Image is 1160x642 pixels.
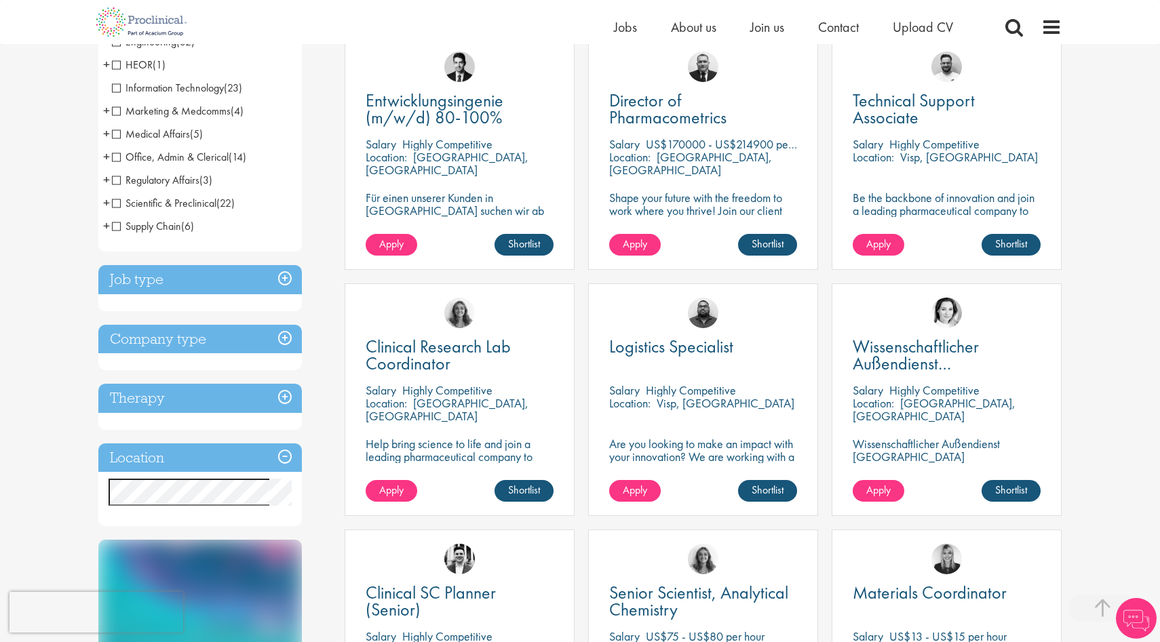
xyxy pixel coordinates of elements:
[402,382,492,398] p: Highly Competitive
[609,581,788,621] span: Senior Scientist, Analytical Chemistry
[379,237,404,251] span: Apply
[199,173,212,187] span: (3)
[738,480,797,502] a: Shortlist
[103,146,110,167] span: +
[609,395,651,411] span: Location:
[750,18,784,36] a: Join us
[609,89,727,129] span: Director of Pharmacometrics
[1116,598,1157,639] img: Chatbot
[853,89,975,129] span: Technical Support Associate
[931,544,962,574] a: Janelle Jones
[609,584,797,618] a: Senior Scientist, Analytical Chemistry
[224,81,242,95] span: (23)
[646,136,825,152] p: US$170000 - US$214900 per annum
[112,81,242,95] span: Information Technology
[853,234,904,256] a: Apply
[231,104,244,118] span: (4)
[366,437,554,502] p: Help bring science to life and join a leading pharmaceutical company to play a key role in delive...
[614,18,637,36] a: Jobs
[366,382,396,398] span: Salary
[688,52,718,82] img: Jakub Hanas
[853,149,894,165] span: Location:
[688,298,718,328] a: Ashley Bennett
[853,338,1041,372] a: Wissenschaftlicher Außendienst [GEOGRAPHIC_DATA]
[900,149,1038,165] p: Visp, [GEOGRAPHIC_DATA]
[112,127,190,141] span: Medical Affairs
[982,480,1041,502] a: Shortlist
[444,298,475,328] img: Jackie Cerchio
[366,395,528,424] p: [GEOGRAPHIC_DATA], [GEOGRAPHIC_DATA]
[609,149,651,165] span: Location:
[866,237,891,251] span: Apply
[495,480,554,502] a: Shortlist
[98,384,302,413] h3: Therapy
[103,169,110,190] span: +
[931,52,962,82] a: Emile De Beer
[688,544,718,574] img: Jackie Cerchio
[112,104,231,118] span: Marketing & Medcomms
[366,136,396,152] span: Salary
[982,234,1041,256] a: Shortlist
[671,18,716,36] a: About us
[366,92,554,126] a: Entwicklungsingenie (m/w/d) 80-100%
[853,335,1016,392] span: Wissenschaftlicher Außendienst [GEOGRAPHIC_DATA]
[444,544,475,574] a: Edward Little
[444,52,475,82] img: Thomas Wenig
[609,335,733,358] span: Logistics Specialist
[112,219,181,233] span: Supply Chain
[103,123,110,144] span: +
[103,216,110,236] span: +
[609,149,772,178] p: [GEOGRAPHIC_DATA], [GEOGRAPHIC_DATA]
[112,196,235,210] span: Scientific & Preclinical
[366,584,554,618] a: Clinical SC Planner (Senior)
[98,443,302,473] h3: Location
[98,325,302,354] div: Company type
[112,150,246,164] span: Office, Admin & Clerical
[889,136,980,152] p: Highly Competitive
[853,437,1041,463] p: Wissenschaftlicher Außendienst [GEOGRAPHIC_DATA]
[366,191,554,256] p: Für einen unserer Kunden in [GEOGRAPHIC_DATA] suchen wir ab sofort einen Entwicklungsingenieur Ku...
[379,483,404,497] span: Apply
[853,480,904,502] a: Apply
[153,58,166,72] span: (1)
[112,58,153,72] span: HEOR
[853,92,1041,126] a: Technical Support Associate
[609,382,640,398] span: Salary
[366,234,417,256] a: Apply
[190,127,203,141] span: (5)
[366,581,496,621] span: Clinical SC Planner (Senior)
[853,584,1041,601] a: Materials Coordinator
[609,136,640,152] span: Salary
[366,89,503,129] span: Entwicklungsingenie (m/w/d) 80-100%
[112,58,166,72] span: HEOR
[623,483,647,497] span: Apply
[609,234,661,256] a: Apply
[893,18,953,36] a: Upload CV
[366,395,407,411] span: Location:
[103,54,110,75] span: +
[609,437,797,502] p: Are you looking to make an impact with your innovation? We are working with a well-established ph...
[112,104,244,118] span: Marketing & Medcomms
[853,136,883,152] span: Salary
[609,480,661,502] a: Apply
[103,100,110,121] span: +
[495,234,554,256] a: Shortlist
[366,149,407,165] span: Location:
[366,335,511,375] span: Clinical Research Lab Coordinator
[112,81,224,95] span: Information Technology
[98,265,302,294] h3: Job type
[738,234,797,256] a: Shortlist
[853,395,894,411] span: Location:
[112,173,199,187] span: Regulatory Affairs
[646,382,736,398] p: Highly Competitive
[853,382,883,398] span: Salary
[366,149,528,178] p: [GEOGRAPHIC_DATA], [GEOGRAPHIC_DATA]
[853,581,1007,604] span: Materials Coordinator
[366,480,417,502] a: Apply
[818,18,859,36] a: Contact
